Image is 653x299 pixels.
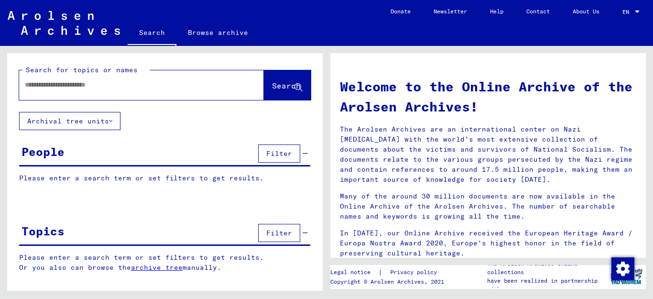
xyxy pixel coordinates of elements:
[340,77,636,117] h1: Welcome to the Online Archive of the Arolsen Archives!
[266,229,292,237] span: Filter
[487,277,607,294] p: have been realized in partnership with
[266,149,292,158] span: Filter
[128,21,176,46] a: Search
[382,267,448,277] a: Privacy policy
[330,277,448,286] p: Copyright © Arolsen Archives, 2021
[26,66,138,74] mat-label: Search for topics or names
[622,9,633,15] span: EN
[258,144,300,163] button: Filter
[487,259,607,277] p: The Arolsen Archives online collections
[131,263,183,272] a: archive tree
[8,11,120,35] img: Arolsen_neg.svg
[258,224,300,242] button: Filter
[340,228,636,258] p: In [DATE], our Online Archive received the European Heritage Award / Europa Nostra Award 2020, Eu...
[340,124,636,185] p: The Arolsen Archives are an international center on Nazi [MEDICAL_DATA] with the world’s most ext...
[19,112,120,130] button: Archival tree units
[176,21,260,44] a: Browse archive
[22,143,65,160] div: People
[340,191,636,221] p: Many of the around 30 million documents are now available in the Online Archive of the Arolsen Ar...
[264,70,311,100] button: Search
[22,222,65,240] div: Topics
[19,173,310,183] p: Please enter a search term or set filters to get results.
[330,267,448,277] div: |
[611,257,634,280] img: Change consent
[330,267,378,277] a: Legal notice
[19,253,311,273] p: Please enter a search term or set filters to get results. Or you also can browse the manually.
[609,265,644,288] img: yv_logo.png
[272,81,301,90] span: Search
